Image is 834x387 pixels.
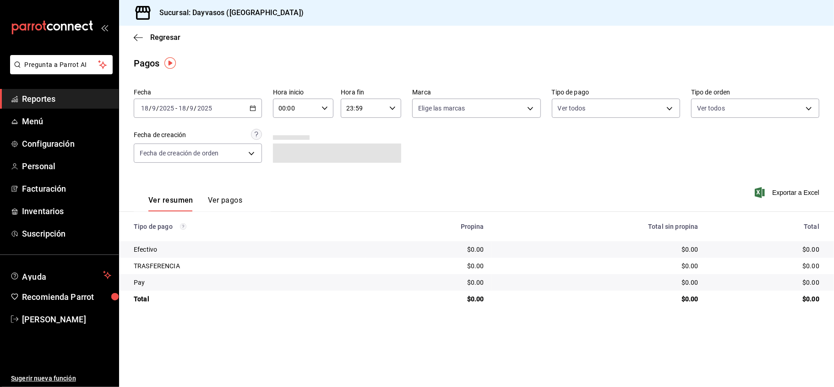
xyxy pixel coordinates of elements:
label: Hora fin [341,89,401,96]
input: ---- [197,105,213,112]
span: Inventarios [22,205,111,217]
input: ---- [159,105,174,112]
span: Regresar [150,33,180,42]
span: Ayuda [22,270,99,281]
button: Pregunta a Parrot AI [10,55,113,74]
button: open_drawer_menu [101,24,108,31]
div: $0.00 [713,245,819,254]
div: $0.00 [499,294,698,304]
a: Pregunta a Parrot AI [6,66,113,76]
div: Propina [373,223,484,230]
h3: Sucursal: Dayvasos ([GEOGRAPHIC_DATA]) [152,7,304,18]
input: -- [190,105,194,112]
span: Pregunta a Parrot AI [25,60,98,70]
input: -- [141,105,149,112]
span: / [194,105,197,112]
span: / [186,105,189,112]
span: Reportes [22,93,111,105]
svg: Los pagos realizados con Pay y otras terminales son montos brutos. [180,223,186,230]
div: Tipo de pago [134,223,358,230]
div: Fecha de creación [134,130,186,140]
span: Elige las marcas [418,104,465,113]
input: -- [178,105,186,112]
span: Facturación [22,182,111,195]
label: Fecha [134,89,262,96]
div: $0.00 [373,245,484,254]
span: Recomienda Parrot [22,291,111,303]
div: Total [134,294,358,304]
label: Marca [412,89,540,96]
input: -- [152,105,156,112]
span: [PERSON_NAME] [22,313,111,326]
button: Ver resumen [148,196,193,211]
button: Regresar [134,33,180,42]
div: $0.00 [499,261,698,271]
button: Exportar a Excel [757,187,819,198]
span: Personal [22,160,111,172]
label: Tipo de orden [691,89,819,96]
button: Ver pagos [208,196,242,211]
span: Menú [22,115,111,127]
div: navigation tabs [148,196,242,211]
div: Total [713,223,819,230]
div: TRASFERENCIA [134,261,358,271]
div: Pay [134,278,358,287]
div: $0.00 [499,278,698,287]
div: Efectivo [134,245,358,254]
div: Total sin propina [499,223,698,230]
label: Tipo de pago [552,89,680,96]
label: Hora inicio [273,89,333,96]
span: Fecha de creación de orden [140,149,218,158]
span: Sugerir nueva función [11,374,111,383]
span: Ver todos [697,104,725,113]
span: Suscripción [22,227,111,240]
div: $0.00 [373,261,484,271]
div: $0.00 [713,261,819,271]
span: / [149,105,152,112]
img: Tooltip marker [164,57,176,69]
div: $0.00 [373,294,484,304]
div: $0.00 [713,294,819,304]
span: Ver todos [558,104,586,113]
span: / [156,105,159,112]
span: Configuración [22,138,111,150]
span: - [175,105,177,112]
div: $0.00 [499,245,698,254]
div: Pagos [134,56,160,70]
div: $0.00 [713,278,819,287]
div: $0.00 [373,278,484,287]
